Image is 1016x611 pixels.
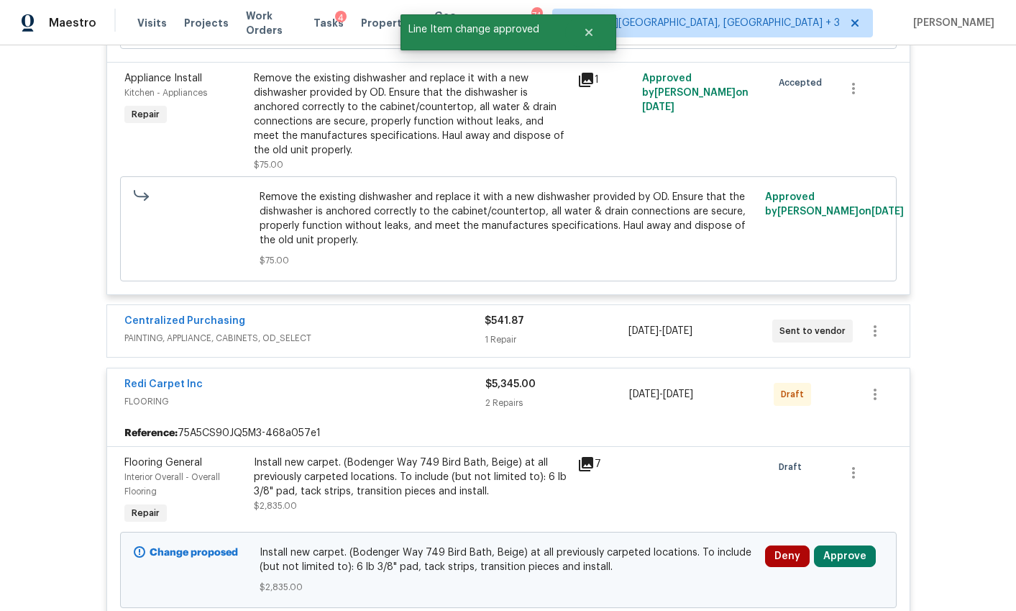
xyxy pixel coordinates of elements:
[485,396,630,410] div: 2 Repairs
[629,387,693,402] span: -
[565,18,613,47] button: Close
[779,324,851,338] span: Sent to vendor
[254,160,283,169] span: $75.00
[765,192,904,217] span: Approved by [PERSON_NAME] on
[254,502,297,510] span: $2,835.00
[124,379,203,389] a: Redi Carpet Inc
[662,326,692,336] span: [DATE]
[254,456,569,499] div: Install new carpet. (Bodenger Way 749 Bird Bath, Beige) at all previously carpeted locations. To ...
[246,9,296,37] span: Work Orders
[434,9,507,37] span: Geo Assignments
[401,14,565,45] span: Line Item change approved
[577,456,633,473] div: 7
[126,107,165,122] span: Repair
[485,332,628,347] div: 1 Repair
[564,16,840,30] span: [US_STATE][GEOGRAPHIC_DATA], [GEOGRAPHIC_DATA] + 3
[184,16,229,30] span: Projects
[628,326,659,336] span: [DATE]
[485,316,524,326] span: $541.87
[124,426,178,440] b: Reference:
[871,207,904,217] span: [DATE]
[642,73,749,112] span: Approved by [PERSON_NAME] on
[628,324,692,338] span: -
[260,253,756,268] span: $75.00
[907,16,994,30] span: [PERSON_NAME]
[781,387,810,402] span: Draft
[124,331,485,345] span: PAINTING, APPLIANCE, CABINETS, OD_SELECT
[124,394,485,409] span: FLOORING
[779,76,828,90] span: Accepted
[531,9,541,23] div: 74
[260,546,756,574] span: Install new carpet. (Bodenger Way 749 Bird Bath, Beige) at all previously carpeted locations. To ...
[254,71,569,158] div: Remove the existing dishwasher and replace it with a new dishwasher provided by OD. Ensure that t...
[150,548,238,558] b: Change proposed
[335,11,347,25] div: 4
[577,71,633,89] div: 1
[107,420,910,446] div: 75A5CS90JQ5M3-468a057e1
[137,16,167,30] span: Visits
[485,379,536,389] span: $5,345.00
[314,18,344,28] span: Tasks
[124,73,202,83] span: Appliance Install
[765,546,810,567] button: Deny
[124,89,207,97] span: Kitchen - Appliances
[642,102,674,112] span: [DATE]
[124,458,202,468] span: Flooring General
[814,546,876,567] button: Approve
[49,16,96,30] span: Maestro
[629,389,659,399] span: [DATE]
[361,16,417,30] span: Properties
[260,580,756,594] span: $2,835.00
[260,190,756,248] span: Remove the existing dishwasher and replace it with a new dishwasher provided by OD. Ensure that t...
[124,473,220,496] span: Interior Overall - Overall Flooring
[126,506,165,520] span: Repair
[663,389,693,399] span: [DATE]
[124,316,245,326] a: Centralized Purchasing
[779,460,807,474] span: Draft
